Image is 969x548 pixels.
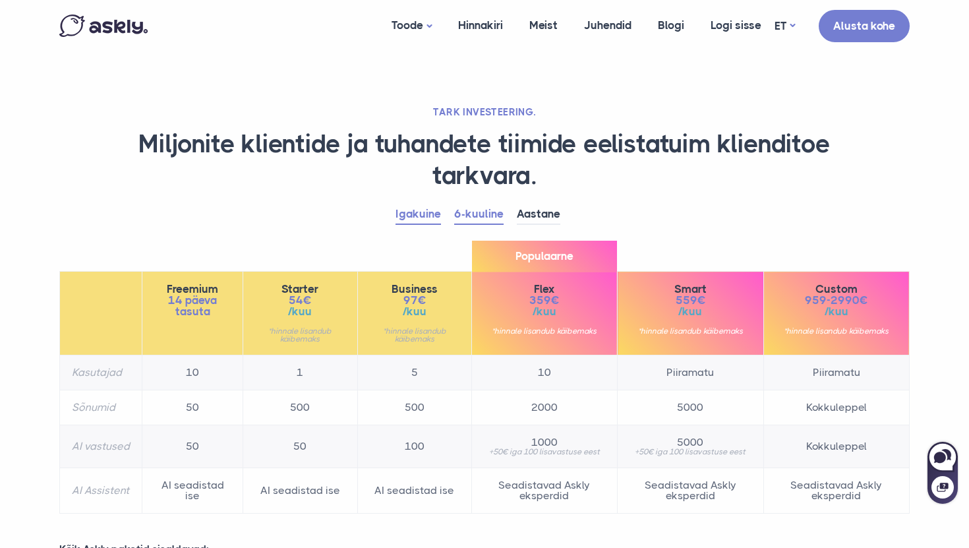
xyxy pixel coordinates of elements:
[775,16,795,36] a: ET
[60,468,142,514] th: AI Assistent
[243,390,357,425] td: 500
[926,439,959,505] iframe: Askly chat
[471,390,617,425] td: 2000
[59,129,910,191] h1: Miljonite klientide ja tuhandete tiimide eelistatuim klienditoe tarkvara.
[776,284,897,295] span: Custom
[618,468,763,514] td: Seadistavad Askly eksperdid
[357,390,471,425] td: 500
[776,441,897,452] span: Kokkuleppel
[243,355,357,390] td: 1
[255,284,345,295] span: Starter
[370,327,459,343] small: *hinnale lisandub käibemaks
[471,355,617,390] td: 10
[60,425,142,468] th: AI vastused
[154,295,231,317] span: 14 päeva tasuta
[142,390,243,425] td: 50
[142,425,243,468] td: 50
[357,425,471,468] td: 100
[484,284,605,295] span: Flex
[255,327,345,343] small: *hinnale lisandub käibemaks
[59,15,148,37] img: Askly
[370,306,459,317] span: /kuu
[776,295,897,306] span: 959-2990€
[243,425,357,468] td: 50
[618,390,763,425] td: 5000
[357,355,471,390] td: 5
[243,468,357,514] td: AI seadistad ise
[142,468,243,514] td: AI seadistad ise
[370,284,459,295] span: Business
[484,448,605,456] small: +50€ iga 100 lisavastuse eest
[630,327,751,335] small: *hinnale lisandub käibemaks
[471,468,617,514] td: Seadistavad Askly eksperdid
[357,468,471,514] td: AI seadistad ise
[484,295,605,306] span: 359€
[142,355,243,390] td: 10
[630,437,751,448] span: 5000
[60,355,142,390] th: Kasutajad
[618,355,763,390] td: Piiramatu
[819,10,910,42] a: Alusta kohe
[484,306,605,317] span: /kuu
[517,204,560,225] a: Aastane
[763,390,909,425] td: Kokkuleppel
[472,241,617,272] span: Populaarne
[630,448,751,456] small: +50€ iga 100 lisavastuse eest
[484,327,605,335] small: *hinnale lisandub käibemaks
[630,295,751,306] span: 559€
[630,306,751,317] span: /kuu
[763,468,909,514] td: Seadistavad Askly eksperdid
[59,106,910,119] h2: TARK INVESTEERING.
[763,355,909,390] td: Piiramatu
[776,327,897,335] small: *hinnale lisandub käibemaks
[370,295,459,306] span: 97€
[60,390,142,425] th: Sõnumid
[255,295,345,306] span: 54€
[630,284,751,295] span: Smart
[154,284,231,295] span: Freemium
[484,437,605,448] span: 1000
[396,204,441,225] a: Igakuine
[255,306,345,317] span: /kuu
[776,306,897,317] span: /kuu
[454,204,504,225] a: 6-kuuline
